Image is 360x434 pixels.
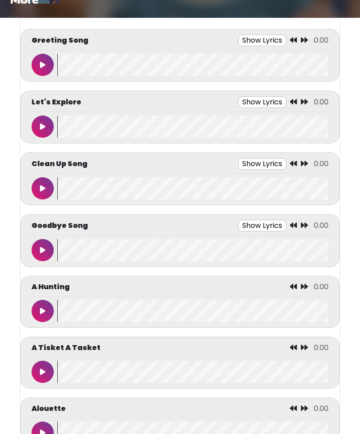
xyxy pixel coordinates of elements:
[238,35,286,46] button: Show Lyrics
[314,342,328,353] span: 0.00
[32,403,66,414] p: Alouette
[314,97,328,107] span: 0.00
[314,403,328,414] span: 0.00
[238,220,286,231] button: Show Lyrics
[32,159,88,169] p: Clean Up Song
[314,220,328,231] span: 0.00
[314,159,328,169] span: 0.00
[314,35,328,45] span: 0.00
[32,342,100,353] p: A Tisket A Tasket
[32,35,88,46] p: Greeting Song
[238,158,286,170] button: Show Lyrics
[32,97,81,108] p: Let's Explore
[314,282,328,292] span: 0.00
[32,282,70,292] p: A Hunting
[32,220,88,231] p: Goodbye Song
[238,96,286,108] button: Show Lyrics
